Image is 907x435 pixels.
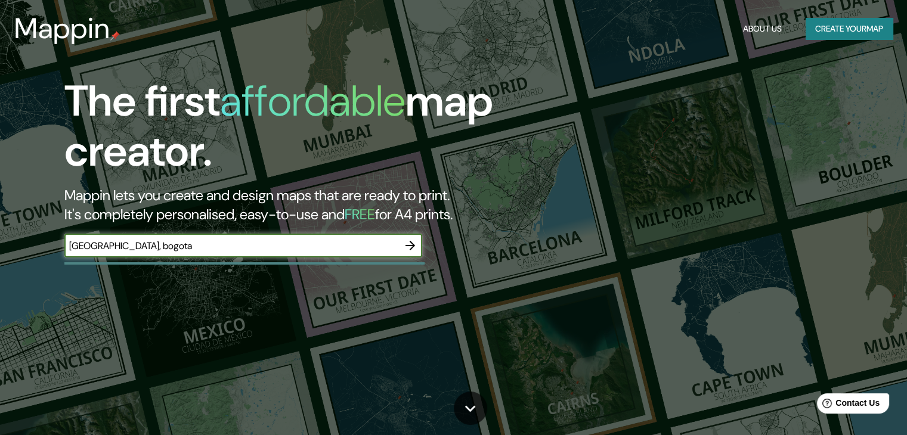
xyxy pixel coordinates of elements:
[801,389,894,422] iframe: Help widget launcher
[64,76,518,186] h1: The first map creator.
[345,205,375,223] h5: FREE
[220,73,405,129] h1: affordable
[738,18,787,40] button: About Us
[806,18,893,40] button: Create yourmap
[110,31,120,41] img: mappin-pin
[64,186,518,224] h2: Mappin lets you create and design maps that are ready to print. It's completely personalised, eas...
[64,239,398,253] input: Choose your favourite place
[14,12,110,45] h3: Mappin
